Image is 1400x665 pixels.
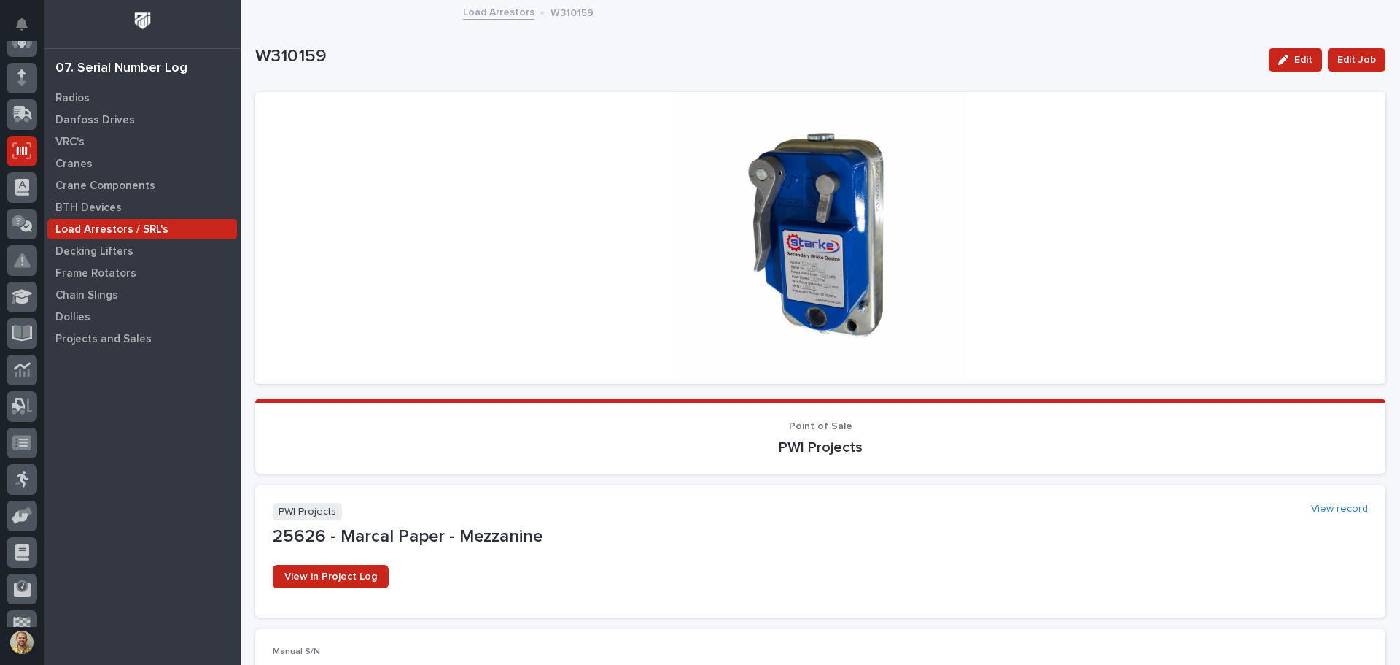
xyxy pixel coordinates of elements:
[1269,48,1322,72] button: Edit
[44,240,241,262] a: Decking Lifters
[55,201,122,215] p: BTH Devices
[7,627,37,658] button: users-avatar
[44,328,241,350] a: Projects and Sales
[463,3,534,20] a: Load Arrestors
[55,267,136,280] p: Frame Rotators
[44,87,241,109] a: Radios
[1337,51,1376,69] span: Edit Job
[55,114,135,127] p: Danfoss Drives
[55,180,155,193] p: Crane Components
[273,439,1368,456] p: PWI Projects
[273,647,320,656] span: Manual S/N
[55,289,118,302] p: Chain Slings
[255,46,1257,67] p: W310159
[1294,53,1312,66] span: Edit
[1311,503,1368,515] a: View record
[7,9,37,39] button: Notifications
[44,306,241,328] a: Dollies
[273,503,342,521] p: PWI Projects
[55,92,90,105] p: Radios
[55,245,133,258] p: Decking Lifters
[273,565,389,588] a: View in Project Log
[44,284,241,306] a: Chain Slings
[44,109,241,131] a: Danfoss Drives
[18,18,37,41] div: Notifications
[55,311,90,324] p: Dollies
[55,158,93,171] p: Cranes
[551,4,594,20] p: W310159
[789,421,852,431] span: Point of Sale
[1328,48,1385,72] button: Edit Job
[44,131,241,153] a: VRC's
[44,262,241,284] a: Frame Rotators
[44,218,241,240] a: Load Arrestors / SRL's
[55,223,168,237] p: Load Arrestors / SRL's
[55,61,187,77] div: 07. Serial Number Log
[129,7,156,34] img: Workspace Logo
[284,572,377,582] span: View in Project Log
[44,174,241,196] a: Crane Components
[44,196,241,218] a: BTH Devices
[44,153,241,174] a: Cranes
[273,526,1368,547] p: 25626 - Marcal Paper - Mezzanine
[55,333,152,346] p: Projects and Sales
[55,136,85,149] p: VRC's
